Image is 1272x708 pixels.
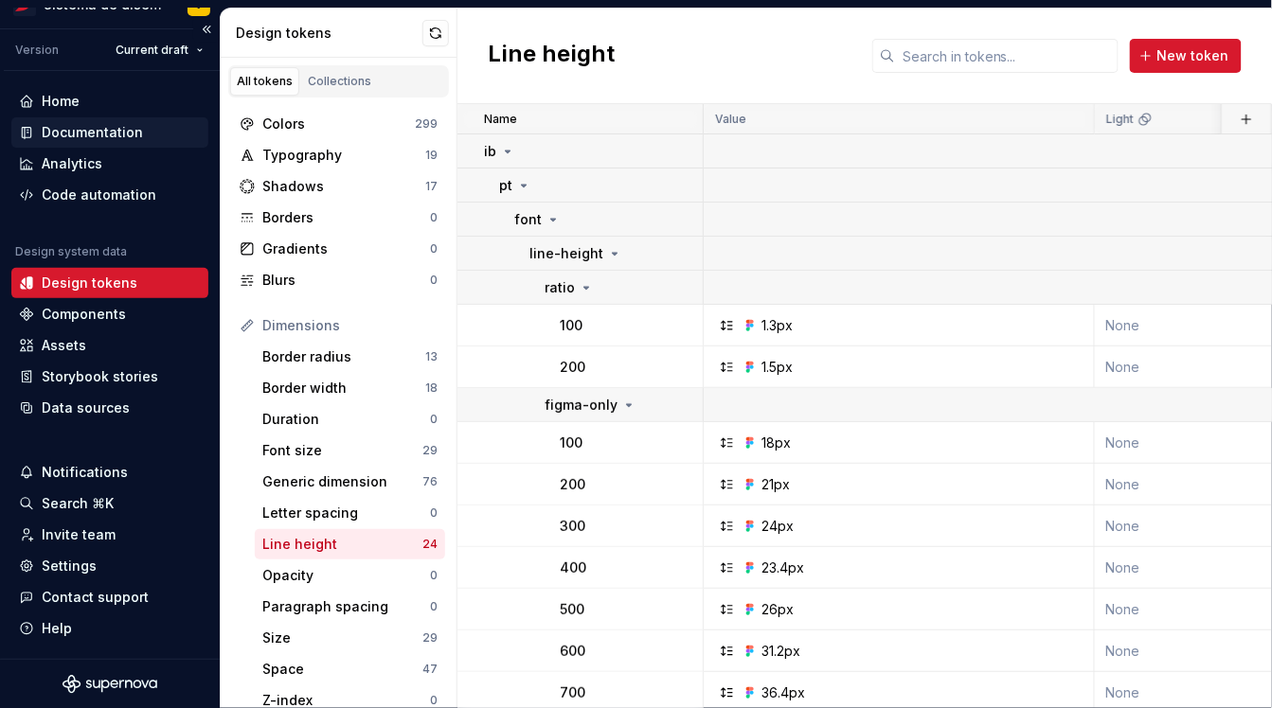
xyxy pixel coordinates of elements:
div: Generic dimension [262,472,422,491]
a: Font size29 [255,435,445,466]
div: Assets [42,336,86,355]
div: 26px [761,600,794,619]
a: Opacity0 [255,560,445,591]
div: Version [15,43,59,58]
div: 23.4px [761,558,804,577]
div: 18 [425,381,438,396]
p: Value [715,112,746,127]
p: 200 [560,475,585,494]
a: Colors299 [232,109,445,139]
div: 47 [422,662,438,677]
div: Space [262,660,422,679]
div: Gradients [262,239,430,258]
div: Border width [262,379,425,398]
a: Border width18 [255,373,445,403]
div: Letter spacing [262,504,430,522]
div: 0 [430,693,438,708]
a: Invite team [11,520,208,550]
div: 0 [430,273,438,288]
div: 76 [422,474,438,489]
div: Typography [262,146,425,165]
a: Storybook stories [11,362,208,392]
div: 24 [422,537,438,552]
a: Settings [11,551,208,581]
div: Colors [262,115,415,133]
div: Invite team [42,525,116,544]
a: Typography19 [232,140,445,170]
button: Current draft [107,37,212,63]
div: Size [262,628,422,647]
div: 21px [761,475,790,494]
svg: Supernova Logo [63,675,157,694]
div: Code automation [42,186,156,204]
p: 300 [560,517,585,536]
div: 0 [430,412,438,427]
button: Notifications [11,457,208,487]
p: ratio [545,278,575,297]
p: 100 [560,434,582,452]
a: Line height24 [255,529,445,559]
h2: Line height [488,39,615,73]
div: 1.3px [761,316,793,335]
div: 0 [430,505,438,521]
button: Search ⌘K [11,488,208,519]
div: Font size [262,441,422,460]
a: Borders0 [232,203,445,233]
div: Analytics [42,154,102,173]
a: Home [11,86,208,116]
p: Name [484,112,517,127]
a: Shadows17 [232,171,445,202]
button: New token [1130,39,1242,73]
div: Borders [262,208,430,227]
a: Code automation [11,180,208,210]
div: 36.4px [761,683,805,702]
div: 0 [430,568,438,583]
a: Components [11,299,208,329]
p: 600 [560,642,585,661]
a: Duration0 [255,404,445,434]
a: Design tokens [11,268,208,298]
div: Duration [262,410,430,429]
span: Current draft [116,43,188,58]
a: Generic dimension76 [255,467,445,497]
p: 100 [560,316,582,335]
p: ib [484,142,496,161]
button: Collapse sidebar [193,16,220,43]
div: 29 [422,630,438,646]
button: Contact support [11,582,208,612]
div: 0 [430,210,438,225]
div: 0 [430,599,438,614]
a: Space47 [255,654,445,684]
div: Line height [262,535,422,554]
span: New token [1157,46,1229,65]
div: 29 [422,443,438,458]
a: Gradients0 [232,234,445,264]
div: Design tokens [42,274,137,292]
div: 31.2px [761,642,800,661]
div: 17 [425,179,438,194]
div: Notifications [42,463,128,482]
button: Help [11,613,208,644]
div: Components [42,305,126,324]
div: Border radius [262,347,425,366]
div: All tokens [237,74,293,89]
div: Settings [42,557,97,575]
p: 500 [560,600,584,619]
div: Help [42,619,72,638]
a: Documentation [11,117,208,148]
div: Documentation [42,123,143,142]
div: 1.5px [761,358,793,377]
div: Dimensions [262,316,438,335]
a: Analytics [11,149,208,179]
a: Paragraph spacing0 [255,592,445,622]
div: Opacity [262,566,430,585]
a: Data sources [11,393,208,423]
p: 200 [560,358,585,377]
div: 0 [430,241,438,257]
div: Contact support [42,588,149,607]
a: Blurs0 [232,265,445,295]
p: figma-only [545,396,618,415]
p: font [514,210,542,229]
p: Light [1106,112,1134,127]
